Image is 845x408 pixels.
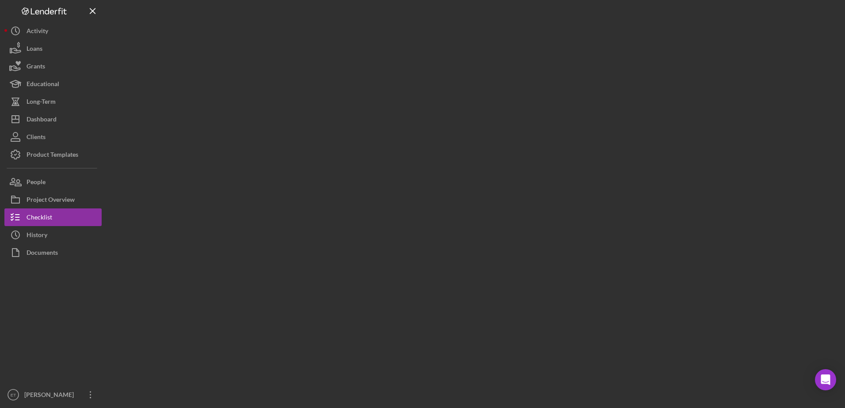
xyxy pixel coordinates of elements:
button: Project Overview [4,191,102,208]
div: Documents [27,244,58,264]
div: Grants [27,57,45,77]
div: Project Overview [27,191,75,211]
button: People [4,173,102,191]
button: Grants [4,57,102,75]
div: Long-Term [27,93,56,113]
button: Product Templates [4,146,102,163]
div: Clients [27,128,46,148]
button: Documents [4,244,102,261]
button: Activity [4,22,102,40]
div: Checklist [27,208,52,228]
button: Dashboard [4,110,102,128]
button: Long-Term [4,93,102,110]
button: ET[PERSON_NAME] [4,386,102,404]
div: People [27,173,46,193]
div: Product Templates [27,146,78,166]
div: Loans [27,40,42,60]
button: Clients [4,128,102,146]
div: Activity [27,22,48,42]
div: [PERSON_NAME] [22,386,80,406]
button: Checklist [4,208,102,226]
text: ET [11,393,16,397]
div: Dashboard [27,110,57,130]
button: Educational [4,75,102,93]
div: History [27,226,47,246]
div: Educational [27,75,59,95]
div: Open Intercom Messenger [815,369,836,390]
button: History [4,226,102,244]
button: Loans [4,40,102,57]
